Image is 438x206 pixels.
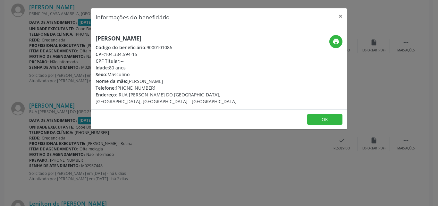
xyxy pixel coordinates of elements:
button: OK [307,114,342,125]
span: Sexo: [96,71,107,77]
div: 9000101086 [96,44,257,51]
i: print [333,38,340,45]
span: CPF Titular: [96,58,121,64]
div: Masculino [96,71,257,78]
div: -- [96,58,257,64]
span: Telefone: [96,85,116,91]
span: CPF: [96,51,105,57]
span: RUA [PERSON_NAME] DO [GEOGRAPHIC_DATA], [GEOGRAPHIC_DATA], [GEOGRAPHIC_DATA] - [GEOGRAPHIC_DATA] [96,92,237,104]
div: [PERSON_NAME] [96,78,257,85]
div: 104.384.594-15 [96,51,257,58]
h5: [PERSON_NAME] [96,35,257,42]
span: Nome da mãe: [96,78,127,84]
span: Endereço: [96,92,117,98]
span: Código do beneficiário: [96,44,147,50]
div: [PHONE_NUMBER] [96,85,257,91]
div: 80 anos [96,64,257,71]
span: Idade: [96,65,109,71]
h5: Informações do beneficiário [96,13,170,21]
button: Close [334,8,347,24]
button: print [329,35,342,48]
